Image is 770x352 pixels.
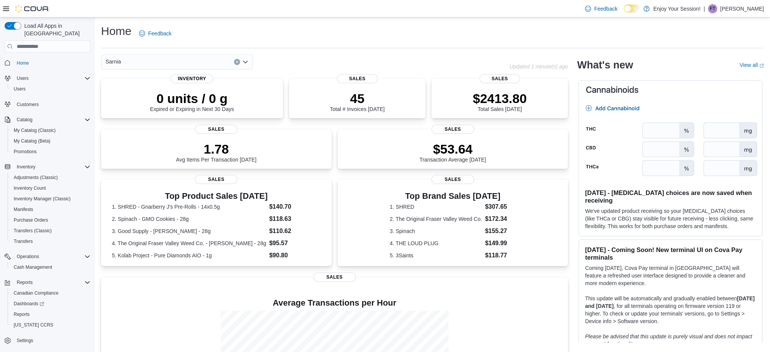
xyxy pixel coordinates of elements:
a: Feedback [136,26,174,41]
input: Dark Mode [624,5,640,13]
button: Adjustments (Classic) [8,172,93,183]
span: Transfers [11,237,90,246]
span: My Catalog (Beta) [11,136,90,146]
a: Reports [11,310,33,319]
button: Purchase Orders [8,215,93,225]
span: Reports [14,311,30,317]
div: Transaction Average [DATE] [419,141,486,163]
dd: $307.65 [485,202,516,211]
span: Load All Apps in [GEOGRAPHIC_DATA] [21,22,90,37]
h3: [DATE] - [MEDICAL_DATA] choices are now saved when receiving [585,189,756,204]
p: 0 units / 0 g [150,91,234,106]
a: My Catalog (Beta) [11,136,54,146]
button: Transfers (Classic) [8,225,93,236]
a: Inventory Count [11,184,49,193]
span: Sales [313,273,356,282]
a: Cash Management [11,263,55,272]
dt: 5. Kolab Project - Pure Diamonds AIO - 1g [112,252,266,259]
span: My Catalog (Beta) [14,138,51,144]
a: View allExternal link [740,62,764,68]
dt: 2. The Original Fraser Valley Weed Co. [390,215,482,223]
span: Home [14,58,90,67]
button: Inventory [14,162,38,171]
dd: $172.34 [485,214,516,224]
button: Canadian Compliance [8,288,93,298]
button: Catalog [2,114,93,125]
dd: $110.62 [269,227,321,236]
button: Users [2,73,93,84]
a: [US_STATE] CCRS [11,320,56,330]
button: Manifests [8,204,93,215]
a: Inventory Manager (Classic) [11,194,74,203]
dd: $95.57 [269,239,321,248]
a: My Catalog (Classic) [11,126,59,135]
span: Dashboards [14,301,44,307]
span: Purchase Orders [14,217,48,223]
p: Coming [DATE], Cova Pay terminal in [GEOGRAPHIC_DATA] will feature a refreshed user interface des... [585,264,756,287]
a: Transfers (Classic) [11,226,55,235]
span: My Catalog (Classic) [14,127,56,133]
span: Promotions [14,149,37,155]
p: We've updated product receiving so your [MEDICAL_DATA] choices (like THCa or CBG) stay visible fo... [585,207,756,230]
button: My Catalog (Classic) [8,125,93,136]
dd: $90.80 [269,251,321,260]
dt: 3. Good Supply - [PERSON_NAME] - 28g [112,227,266,235]
span: Transfers [14,238,33,244]
span: Catalog [17,117,32,123]
em: Please be advised that this update is purely visual and does not impact payment functionality. [585,333,752,347]
span: Sarnia [106,57,121,66]
a: Users [11,84,28,94]
span: Inventory [171,74,213,83]
a: Settings [14,336,36,345]
a: Dashboards [11,299,47,308]
span: Washington CCRS [11,320,90,330]
button: Operations [14,252,42,261]
span: Sales [479,74,520,83]
h3: [DATE] - Coming Soon! New terminal UI on Cova Pay terminals [585,246,756,261]
span: Inventory Count [11,184,90,193]
p: This update will be automatically and gradually enabled between , for all terminals operating on ... [585,295,756,325]
span: Users [14,74,90,83]
a: Canadian Compliance [11,289,62,298]
p: 45 [330,91,384,106]
span: Inventory [17,164,35,170]
span: FT [710,4,716,13]
img: Cova [15,5,49,13]
p: | [704,4,705,13]
button: Transfers [8,236,93,247]
span: Settings [14,336,90,345]
span: Sales [337,74,378,83]
span: Users [11,84,90,94]
span: Cash Management [14,264,52,270]
span: Canadian Compliance [11,289,90,298]
span: Manifests [14,206,33,212]
span: Inventory Count [14,185,46,191]
a: Home [14,59,32,68]
a: Customers [14,100,42,109]
span: Transfers (Classic) [11,226,90,235]
div: Expired or Expiring in Next 30 Days [150,91,234,112]
button: Clear input [234,59,240,65]
span: Sales [432,125,474,134]
button: Reports [2,277,93,288]
span: Transfers (Classic) [14,228,52,234]
a: Promotions [11,147,40,156]
dt: 5. 3Saints [390,252,482,259]
span: Customers [17,101,39,108]
h3: Top Product Sales [DATE] [112,192,321,201]
span: Operations [17,254,39,260]
span: Sales [195,175,237,184]
button: Users [14,74,32,83]
dt: 3. Spinach [390,227,482,235]
button: Promotions [8,146,93,157]
button: Settings [2,335,93,346]
a: Transfers [11,237,36,246]
span: Home [17,60,29,66]
button: Inventory [2,162,93,172]
span: Inventory [14,162,90,171]
button: Catalog [14,115,35,124]
span: Promotions [11,147,90,156]
p: Enjoy Your Session! [653,4,701,13]
span: Manifests [11,205,90,214]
